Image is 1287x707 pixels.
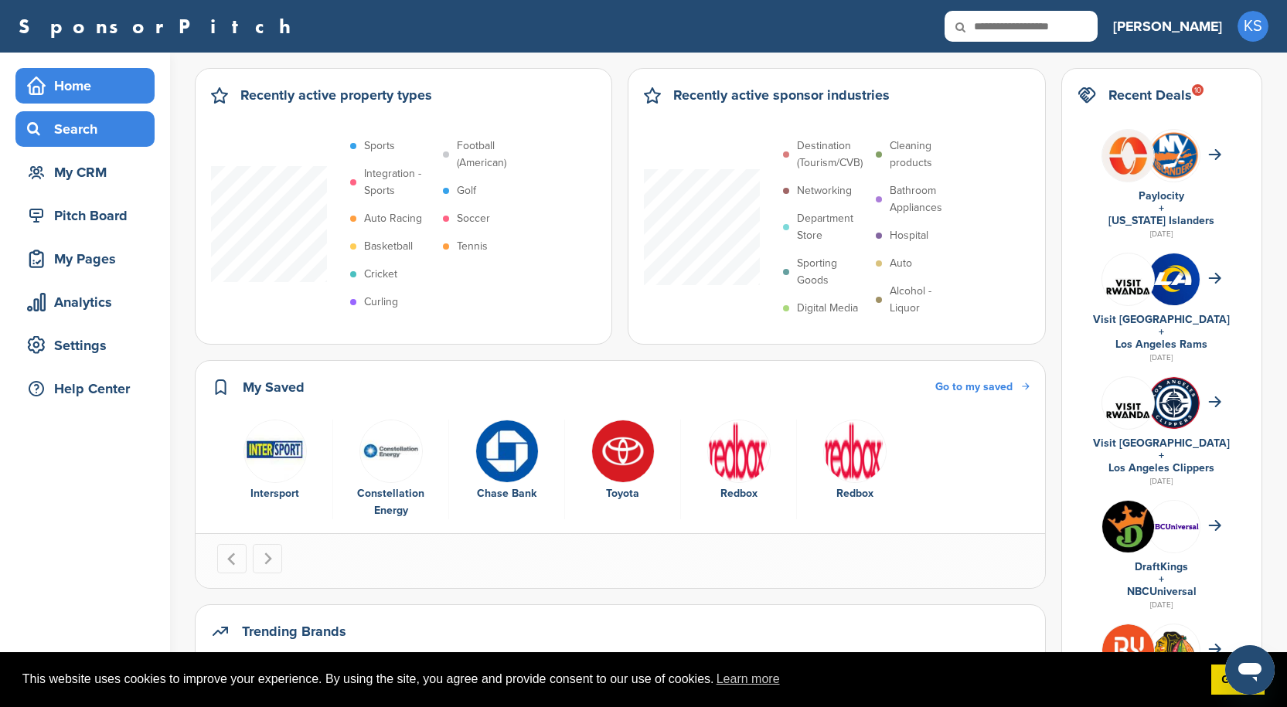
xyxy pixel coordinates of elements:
img: Data [243,420,307,483]
a: DraftKings [1135,560,1188,573]
a: Analytics [15,284,155,320]
a: NBCUniversal [1127,585,1197,598]
img: Vr [1102,385,1154,420]
img: Toyota logo [591,420,655,483]
a: + [1159,449,1164,462]
p: Digital Media [797,300,858,317]
div: 2 of 6 [333,420,449,520]
p: Auto Racing [364,210,422,227]
a: Paylocity [1139,189,1184,202]
a: learn more about cookies [714,668,782,691]
button: Next slide [253,544,282,573]
p: Department Store [797,210,868,244]
div: My Pages [23,245,155,273]
a: Visit [GEOGRAPHIC_DATA] [1093,437,1230,450]
div: 1 of 6 [217,420,333,520]
p: Alcohol - Liquor [890,283,961,317]
a: Los Angeles Clippers [1108,461,1214,474]
a: + [1159,202,1164,215]
a: + [1159,573,1164,586]
a: + [1159,325,1164,338]
div: Home [23,72,155,100]
a: Data Constellation Energy [341,420,441,520]
span: KS [1238,11,1268,42]
img: 250px redbox logo 2017 [707,420,771,483]
div: Help Center [23,375,155,403]
div: Redbox [689,485,788,502]
div: 10 [1192,84,1204,96]
img: Ywt akrx 400x400 [475,420,539,483]
p: Curling [364,294,398,311]
img: Vr [1102,261,1154,297]
div: Intersport [225,485,325,502]
p: Hospital [890,227,928,244]
p: Auto [890,255,912,272]
a: SponsorPitch [19,16,301,36]
div: Toyota [573,485,672,502]
div: [DATE] [1078,474,1246,488]
p: Cleaning products [890,138,961,172]
a: My Pages [15,241,155,277]
a: Go to my saved [935,379,1030,396]
div: Chase Bank [457,485,557,502]
div: 4 of 6 [565,420,681,520]
a: 250px redbox logo 2017 Redbox [689,420,788,503]
a: Settings [15,328,155,363]
div: 5 of 6 [681,420,797,520]
p: Cricket [364,266,397,283]
p: Networking [797,182,852,199]
img: Data [359,420,423,483]
div: Settings [23,331,155,359]
h2: Trending Brands [242,620,346,642]
button: Go to last slide [217,544,247,573]
a: [PERSON_NAME] [1113,9,1222,43]
a: Los Angeles Rams [1115,338,1207,351]
a: Home [15,68,155,104]
p: Sporting Goods [797,255,868,289]
span: Go to my saved [935,380,1013,393]
a: Search [15,111,155,147]
a: dismiss cookie message [1211,665,1265,695]
div: Pitch Board [23,202,155,229]
div: My CRM [23,158,155,186]
div: 6 of 6 [797,420,913,520]
a: Ywt akrx 400x400 Chase Bank [457,420,557,503]
img: Draftkings logo [1102,501,1154,552]
p: Integration - Sports [364,165,435,199]
img: No7msulo 400x400 [1148,253,1200,305]
img: Plbeo0ob 400x400 [1102,130,1154,182]
h2: Recently active sponsor industries [673,84,890,106]
p: Football (American) [457,138,528,172]
div: 3 of 6 [449,420,565,520]
img: Nbcuniversal 400x400 [1148,501,1200,552]
a: [US_STATE] Islanders [1108,214,1214,227]
span: This website uses cookies to improve your experience. By using the site, you agree and provide co... [22,668,1199,691]
p: Bathroom Appliances [890,182,961,216]
div: Search [23,115,155,143]
a: Toyota logo Toyota [573,420,672,503]
a: Help Center [15,371,155,406]
a: 250px redbox logo 2017 Redbox [805,420,905,503]
div: [DATE] [1078,598,1246,612]
iframe: Button to launch messaging window [1225,645,1275,695]
img: Arw64i5q 400x400 [1148,377,1200,429]
p: Sports [364,138,395,155]
img: Open uri20141112 64162 1syu8aw?1415807642 [1148,131,1200,181]
a: My CRM [15,155,155,190]
div: Redbox [805,485,905,502]
p: Destination (Tourism/CVB) [797,138,868,172]
div: Constellation Energy [341,485,441,519]
div: Analytics [23,288,155,316]
h2: Recent Deals [1108,84,1192,106]
a: Data Intersport [225,420,325,503]
h3: [PERSON_NAME] [1113,15,1222,37]
p: Soccer [457,210,490,227]
img: Open uri20141112 64162 w7ezf4?1415807816 [1148,631,1200,669]
h2: My Saved [243,376,305,398]
a: Pitch Board [15,198,155,233]
p: Tennis [457,238,488,255]
a: Visit [GEOGRAPHIC_DATA] [1093,313,1230,326]
div: [DATE] [1078,227,1246,241]
img: I0zoso7r 400x400 [1102,624,1154,676]
h2: Recently active property types [240,84,432,106]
